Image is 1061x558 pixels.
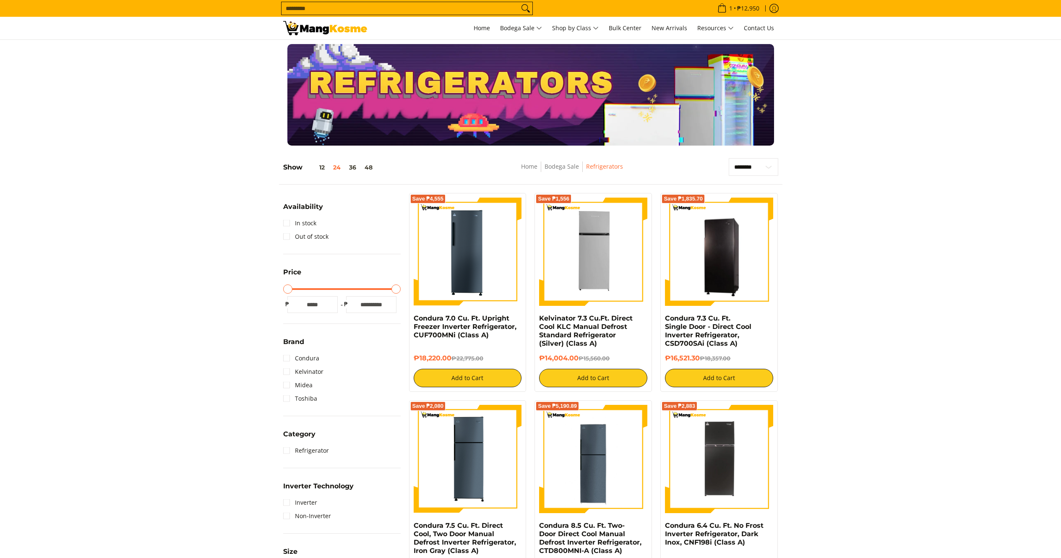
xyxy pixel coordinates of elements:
button: Search [519,2,532,15]
span: Save ₱1,835.70 [664,196,703,201]
summary: Open [283,339,304,352]
button: Add to Cart [414,369,522,387]
a: Condura 6.4 Cu. Ft. No Frost Inverter Refrigerator, Dark Inox, CNF198i (Class A) [665,521,764,546]
span: Bulk Center [609,24,641,32]
a: Non-Inverter [283,509,331,523]
button: 12 [302,164,329,171]
a: Bulk Center [605,17,646,39]
a: In stock [283,216,316,230]
span: ₱ [283,300,292,308]
img: Condura 6.4 Cu. Ft. No Frost Inverter Refrigerator, Dark Inox, CNF198i (Class A) [665,405,773,513]
img: Condura 7.0 Cu. Ft. Upright Freezer Inverter Refrigerator, CUF700MNi (Class A) [414,198,522,306]
a: Refrigerators [586,162,623,170]
span: Availability [283,203,323,210]
a: Condura 7.0 Cu. Ft. Upright Freezer Inverter Refrigerator, CUF700MNi (Class A) [414,314,516,339]
h6: ₱18,220.00 [414,354,522,362]
nav: Breadcrumbs [460,162,684,180]
span: 1 [728,5,734,11]
a: Bodega Sale [496,17,546,39]
span: Bodega Sale [500,23,542,34]
a: Out of stock [283,230,328,243]
a: Condura [283,352,319,365]
summary: Open [283,269,301,282]
span: ₱ [342,300,350,308]
img: condura-direct-cool-7.5-cubic-feet-2-door-manual-defrost-inverter-ref-iron-gray-full-view-mang-kosme [414,405,522,513]
span: New Arrivals [652,24,687,32]
nav: Main Menu [375,17,778,39]
h6: ₱14,004.00 [539,354,647,362]
span: Save ₱5,190.89 [538,404,577,409]
a: Midea [283,378,313,392]
h5: Show [283,163,377,172]
a: Contact Us [740,17,778,39]
summary: Open [283,483,354,496]
span: Save ₱4,555 [412,196,444,201]
span: ₱12,950 [736,5,761,11]
summary: Open [283,203,323,216]
span: Save ₱2,883 [664,404,695,409]
button: 24 [329,164,345,171]
button: 48 [360,164,377,171]
a: Shop by Class [548,17,603,39]
a: Resources [693,17,738,39]
del: ₱18,357.00 [700,355,730,362]
img: Bodega Sale Refrigerator l Mang Kosme: Home Appliances Warehouse Sale [283,21,367,35]
img: Kelvinator 7.3 Cu.Ft. Direct Cool KLC Manual Defrost Standard Refrigerator (Silver) (Class A) [539,198,647,306]
a: Home [521,162,537,170]
del: ₱15,560.00 [579,355,610,362]
a: Condura 7.5 Cu. Ft. Direct Cool, Two Door Manual Defrost Inverter Refrigerator, Iron Gray (Class A) [414,521,516,555]
a: New Arrivals [647,17,691,39]
a: Home [469,17,494,39]
span: Inverter Technology [283,483,354,490]
img: Condura 8.5 Cu. Ft. Two-Door Direct Cool Manual Defrost Inverter Refrigerator, CTD800MNI-A (Class A) [539,405,647,513]
span: Save ₱1,556 [538,196,569,201]
span: Contact Us [744,24,774,32]
del: ₱22,775.00 [451,355,483,362]
a: Kelvinator 7.3 Cu.Ft. Direct Cool KLC Manual Defrost Standard Refrigerator (Silver) (Class A) [539,314,633,347]
a: Kelvinator [283,365,323,378]
span: • [715,4,762,13]
a: Inverter [283,496,317,509]
a: Toshiba [283,392,317,405]
a: Refrigerator [283,444,329,457]
span: Resources [697,23,734,34]
h6: ₱16,521.30 [665,354,773,362]
summary: Open [283,431,315,444]
span: Save ₱2,080 [412,404,444,409]
button: Add to Cart [665,369,773,387]
span: Home [474,24,490,32]
span: Shop by Class [552,23,599,34]
span: Price [283,269,301,276]
a: Condura 8.5 Cu. Ft. Two-Door Direct Cool Manual Defrost Inverter Refrigerator, CTD800MNI-A (Class A) [539,521,641,555]
a: Condura 7.3 Cu. Ft. Single Door - Direct Cool Inverter Refrigerator, CSD700SAi (Class A) [665,314,751,347]
span: Brand [283,339,304,345]
button: 36 [345,164,360,171]
img: Condura 7.3 Cu. Ft. Single Door - Direct Cool Inverter Refrigerator, CSD700SAi (Class A) [665,199,773,305]
span: Category [283,431,315,438]
a: Bodega Sale [545,162,579,170]
button: Add to Cart [539,369,647,387]
span: Size [283,548,297,555]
